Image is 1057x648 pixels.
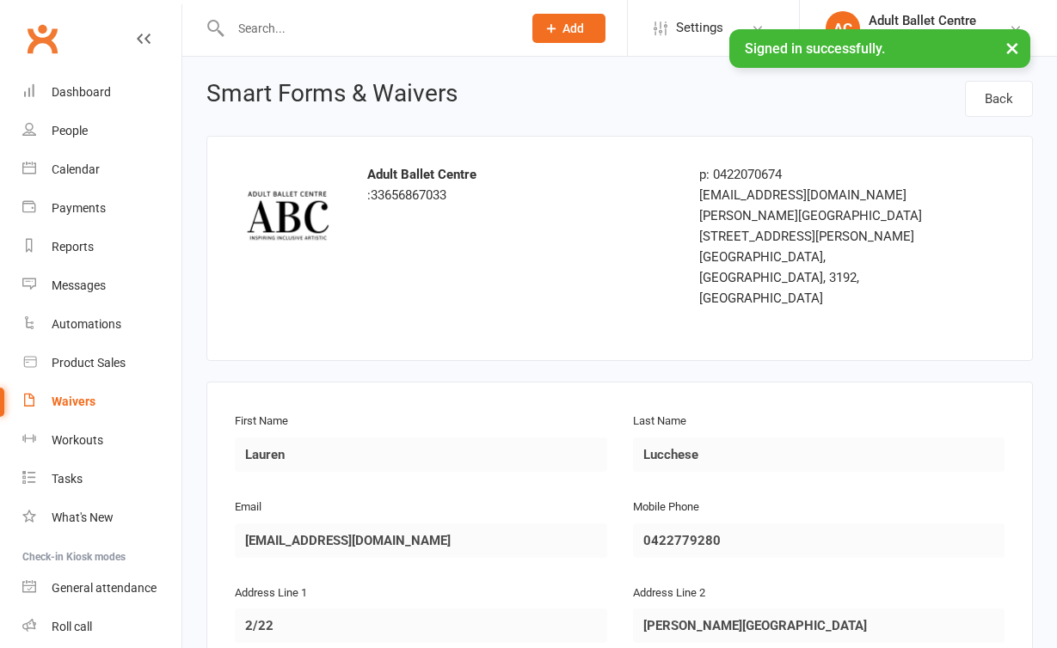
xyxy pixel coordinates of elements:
[965,81,1033,117] a: Back
[22,498,181,537] a: What's New
[22,460,181,498] a: Tasks
[997,29,1028,66] button: ×
[532,14,605,43] button: Add
[52,356,126,370] div: Product Sales
[699,247,938,309] div: [GEOGRAPHIC_DATA], [GEOGRAPHIC_DATA], 3192, [GEOGRAPHIC_DATA]
[22,150,181,189] a: Calendar
[225,16,510,40] input: Search...
[52,85,111,99] div: Dashboard
[869,28,976,44] div: Adult Ballet Centre
[699,226,938,247] div: [STREET_ADDRESS][PERSON_NAME]
[22,189,181,228] a: Payments
[22,344,181,382] a: Product Sales
[235,413,288,431] label: First Name
[52,394,95,408] div: Waivers
[235,584,307,602] label: Address Line 1
[52,472,83,486] div: Tasks
[22,73,181,112] a: Dashboard
[52,620,92,633] div: Roll call
[22,112,181,150] a: People
[21,17,64,60] a: Clubworx
[52,278,106,292] div: Messages
[22,266,181,305] a: Messages
[52,433,103,447] div: Workouts
[22,382,181,421] a: Waivers
[52,240,94,254] div: Reports
[235,498,261,517] label: Email
[633,584,705,602] label: Address Line 2
[52,201,106,215] div: Payments
[52,581,157,595] div: General attendance
[367,167,476,182] strong: Adult Ballet Centre
[22,421,181,460] a: Workouts
[699,164,938,185] div: p: 0422070674
[745,40,885,57] span: Signed in successfully.
[869,13,976,28] div: Adult Ballet Centre
[235,164,341,271] img: 5d0e8b35-0b7d-4e43-90de-a0f7e043dd44.jpg
[826,11,860,46] div: AC
[52,124,88,138] div: People
[22,569,181,608] a: General attendance kiosk mode
[22,228,181,266] a: Reports
[52,510,114,524] div: What's New
[633,413,686,431] label: Last Name
[22,305,181,344] a: Automations
[52,162,100,176] div: Calendar
[367,164,673,205] div: :33656867033
[676,9,723,47] span: Settings
[22,608,181,646] a: Roll call
[562,21,584,35] span: Add
[206,81,458,112] h1: Smart Forms & Waivers
[633,498,699,517] label: Mobile Phone
[699,185,938,205] div: [EMAIL_ADDRESS][DOMAIN_NAME]
[52,317,121,331] div: Automations
[699,205,938,226] div: [PERSON_NAME][GEOGRAPHIC_DATA]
